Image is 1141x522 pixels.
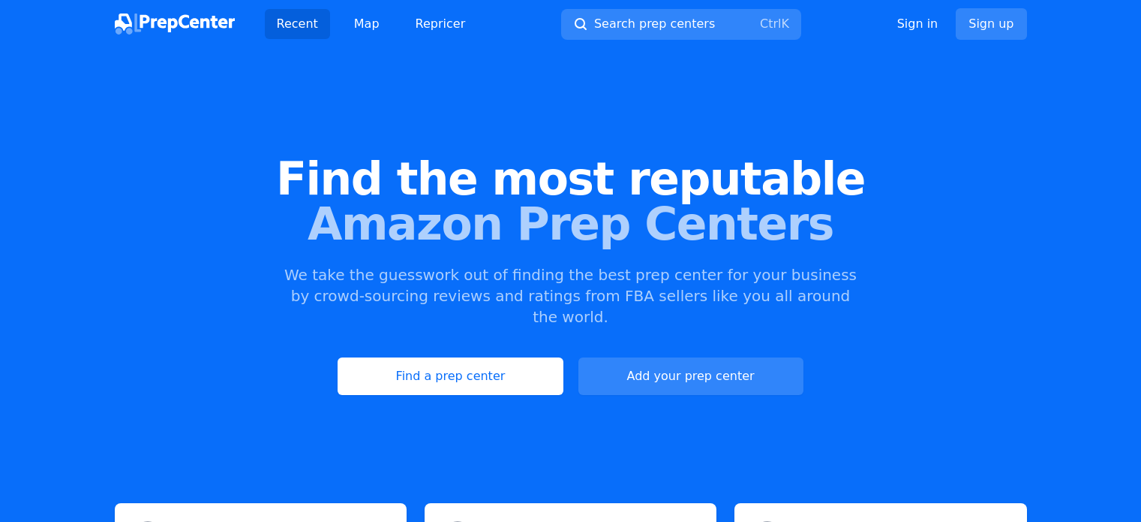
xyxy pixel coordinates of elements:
a: Sign in [897,15,938,33]
button: Search prep centersCtrlK [561,9,801,40]
kbd: K [781,17,789,31]
kbd: Ctrl [760,17,781,31]
img: PrepCenter [115,14,235,35]
a: Map [342,9,392,39]
a: Recent [265,9,330,39]
p: We take the guesswork out of finding the best prep center for your business by crowd-sourcing rev... [283,264,859,327]
span: Find the most reputable [24,156,1117,201]
span: Amazon Prep Centers [24,201,1117,246]
a: Sign up [956,8,1026,40]
a: Add your prep center [578,358,803,395]
a: Find a prep center [338,358,563,395]
span: Search prep centers [594,15,715,33]
a: Repricer [404,9,478,39]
